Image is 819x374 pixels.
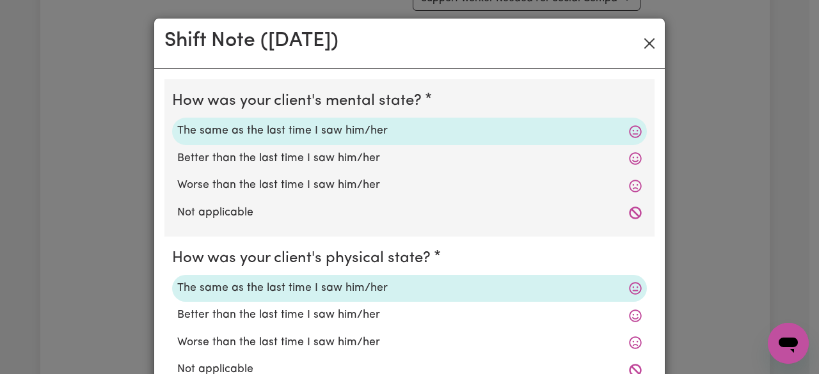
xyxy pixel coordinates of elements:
[177,177,642,194] label: Worse than the last time I saw him/her
[177,334,642,351] label: Worse than the last time I saw him/her
[172,90,427,113] legend: How was your client's mental state?
[177,280,642,297] label: The same as the last time I saw him/her
[164,29,338,53] h2: Shift Note ( [DATE] )
[768,323,809,364] iframe: Button to launch messaging window
[172,247,436,270] legend: How was your client's physical state?
[639,33,660,54] button: Close
[177,205,642,221] label: Not applicable
[177,123,642,139] label: The same as the last time I saw him/her
[177,307,642,323] label: Better than the last time I saw him/her
[177,150,642,167] label: Better than the last time I saw him/her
